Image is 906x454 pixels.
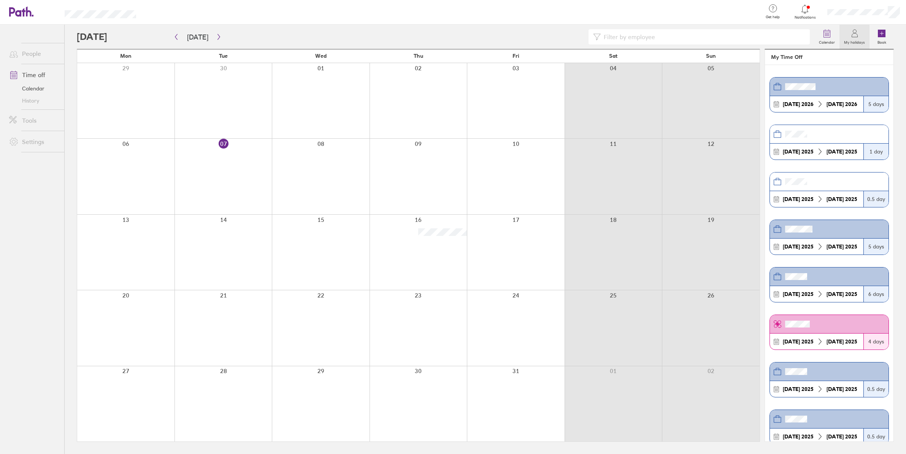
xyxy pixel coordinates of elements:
[780,291,817,297] div: 2025
[219,53,228,59] span: Tue
[823,339,860,345] div: 2025
[3,113,64,128] a: Tools
[839,38,870,45] label: My holidays
[793,15,817,20] span: Notifications
[760,15,785,19] span: Get help
[823,291,860,297] div: 2025
[783,101,800,108] strong: [DATE]
[780,101,817,107] div: 2026
[823,101,860,107] div: 2026
[780,244,817,250] div: 2025
[3,67,64,82] a: Time off
[780,149,817,155] div: 2025
[814,38,839,45] label: Calendar
[414,53,423,59] span: Thu
[783,243,800,250] strong: [DATE]
[827,101,844,108] strong: [DATE]
[863,239,889,255] div: 5 days
[863,144,889,160] div: 1 day
[823,386,860,392] div: 2025
[827,386,844,392] strong: [DATE]
[783,291,800,297] strong: [DATE]
[601,30,805,44] input: Filter by employee
[770,362,889,397] a: [DATE] 2025[DATE] 20250.5 day
[793,4,817,20] a: Notifications
[827,148,844,155] strong: [DATE]
[827,196,844,202] strong: [DATE]
[873,38,891,45] label: Book
[770,77,889,112] a: [DATE] 2026[DATE] 20265 days
[827,338,844,345] strong: [DATE]
[770,172,889,207] a: [DATE] 2025[DATE] 20250.5 day
[839,25,870,49] a: My holidays
[783,148,800,155] strong: [DATE]
[770,220,889,255] a: [DATE] 2025[DATE] 20255 days
[780,196,817,202] div: 2025
[823,196,860,202] div: 2025
[863,191,889,207] div: 0.5 day
[3,46,64,61] a: People
[181,31,214,43] button: [DATE]
[823,149,860,155] div: 2025
[783,196,800,202] strong: [DATE]
[827,433,844,440] strong: [DATE]
[770,315,889,350] a: [DATE] 2025[DATE] 20254 days
[3,82,64,95] a: Calendar
[863,96,889,112] div: 5 days
[770,125,889,160] a: [DATE] 2025[DATE] 20251 day
[706,53,716,59] span: Sun
[770,410,889,445] a: [DATE] 2025[DATE] 20250.5 day
[609,53,617,59] span: Sat
[780,339,817,345] div: 2025
[783,433,800,440] strong: [DATE]
[3,95,64,107] a: History
[513,53,519,59] span: Fri
[770,267,889,302] a: [DATE] 2025[DATE] 20256 days
[870,25,894,49] a: Book
[863,286,889,302] div: 6 days
[823,433,860,440] div: 2025
[827,243,844,250] strong: [DATE]
[814,25,839,49] a: Calendar
[780,386,817,392] div: 2025
[120,53,132,59] span: Mon
[827,291,844,297] strong: [DATE]
[780,433,817,440] div: 2025
[783,386,800,392] strong: [DATE]
[863,429,889,445] div: 0.5 day
[823,244,860,250] div: 2025
[783,338,800,345] strong: [DATE]
[863,381,889,397] div: 0.5 day
[3,134,64,149] a: Settings
[863,334,889,350] div: 4 days
[765,49,893,65] header: My Time Off
[315,53,327,59] span: Wed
